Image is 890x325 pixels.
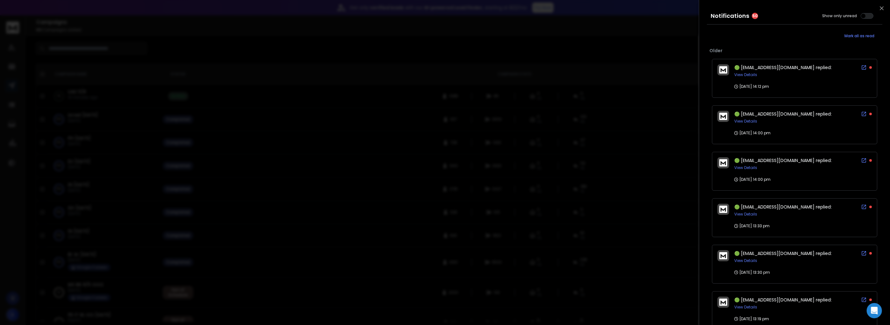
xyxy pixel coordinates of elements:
[734,212,757,217] button: View Details
[719,299,727,306] img: logo
[734,258,757,263] button: View Details
[734,157,832,164] span: 🟢 [EMAIL_ADDRESS][DOMAIN_NAME] replied:
[734,177,771,182] p: [DATE] 14:00 pm
[734,204,832,210] span: 🟢 [EMAIL_ADDRESS][DOMAIN_NAME] replied:
[734,111,832,117] span: 🟢 [EMAIL_ADDRESS][DOMAIN_NAME] replied:
[752,13,758,19] span: 50
[867,303,882,318] div: Open Intercom Messenger
[734,64,832,71] span: 🟢 [EMAIL_ADDRESS][DOMAIN_NAME] replied:
[734,316,769,321] p: [DATE] 13:19 pm
[719,66,727,74] img: logo
[734,119,757,124] button: View Details
[836,30,882,42] button: Mark all as read
[711,11,749,20] h3: Notifications
[734,131,771,136] p: [DATE] 14:00 pm
[734,72,757,77] button: View Details
[709,47,880,54] p: Older
[734,84,769,89] p: [DATE] 14:12 pm
[734,305,757,310] button: View Details
[734,223,770,229] p: [DATE] 13:33 pm
[719,159,727,166] img: logo
[844,33,874,39] span: Mark all as read
[734,270,770,275] p: [DATE] 13:30 pm
[734,250,832,257] span: 🟢 [EMAIL_ADDRESS][DOMAIN_NAME] replied:
[719,252,727,259] img: logo
[719,113,727,120] img: logo
[734,165,757,170] button: View Details
[734,297,832,303] span: 🟢 [EMAIL_ADDRESS][DOMAIN_NAME] replied:
[822,13,857,18] label: Show only unread
[719,206,727,213] img: logo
